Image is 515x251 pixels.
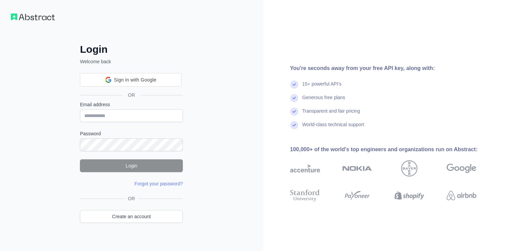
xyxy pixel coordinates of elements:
[80,210,183,223] a: Create an account
[80,73,181,87] div: Sign in with Google
[302,108,360,121] div: Transparent and fair pricing
[401,160,417,177] img: bayer
[290,81,298,89] img: check mark
[302,81,342,94] div: 15+ powerful API's
[80,130,183,137] label: Password
[290,108,298,116] img: check mark
[80,58,183,65] p: Welcome back
[125,195,138,202] span: OR
[80,43,183,55] h2: Login
[123,92,141,98] span: OR
[342,160,372,177] img: nokia
[302,121,364,135] div: World-class technical support
[114,76,156,84] span: Sign in with Google
[80,159,183,172] button: Login
[11,14,55,20] img: Workflow
[290,121,298,129] img: check mark
[290,188,320,203] img: stanford university
[290,94,298,102] img: check mark
[134,181,183,186] a: Forgot your password?
[290,64,498,72] div: You're seconds away from your free API key, along with:
[80,101,183,108] label: Email address
[290,145,498,154] div: 100,000+ of the world's top engineers and organizations run on Abstract:
[394,188,424,203] img: shopify
[290,160,320,177] img: accenture
[302,94,345,108] div: Generous free plans
[447,188,476,203] img: airbnb
[342,188,372,203] img: payoneer
[447,160,476,177] img: google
